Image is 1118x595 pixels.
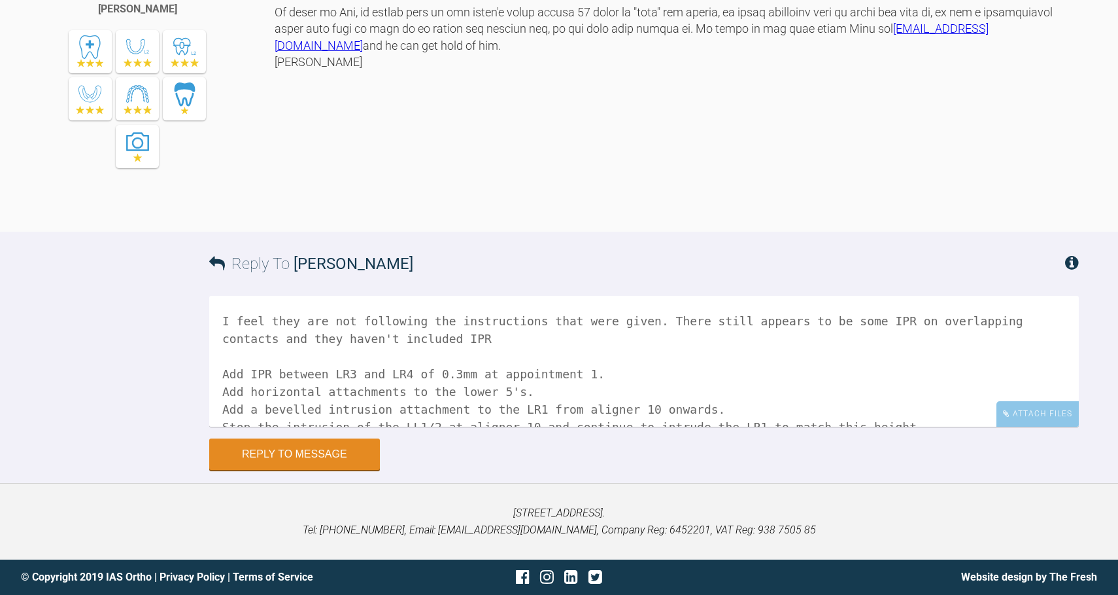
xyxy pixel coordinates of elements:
[294,255,413,273] span: [PERSON_NAME]
[233,571,313,583] a: Terms of Service
[209,439,380,470] button: Reply to Message
[275,22,989,52] a: [EMAIL_ADDRESS][DOMAIN_NAME]
[21,505,1097,538] p: [STREET_ADDRESS]. Tel: [PHONE_NUMBER], Email: [EMAIL_ADDRESS][DOMAIN_NAME], Company Reg: 6452201,...
[996,401,1079,427] div: Attach Files
[961,571,1097,583] a: Website design by The Fresh
[98,1,177,18] div: [PERSON_NAME]
[160,571,225,583] a: Privacy Policy
[209,251,413,276] h3: Reply To
[209,296,1079,427] textarea: Hi [PERSON_NAME], I feel they are not following the instructions that were given. There still app...
[21,569,380,586] div: © Copyright 2019 IAS Ortho | |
